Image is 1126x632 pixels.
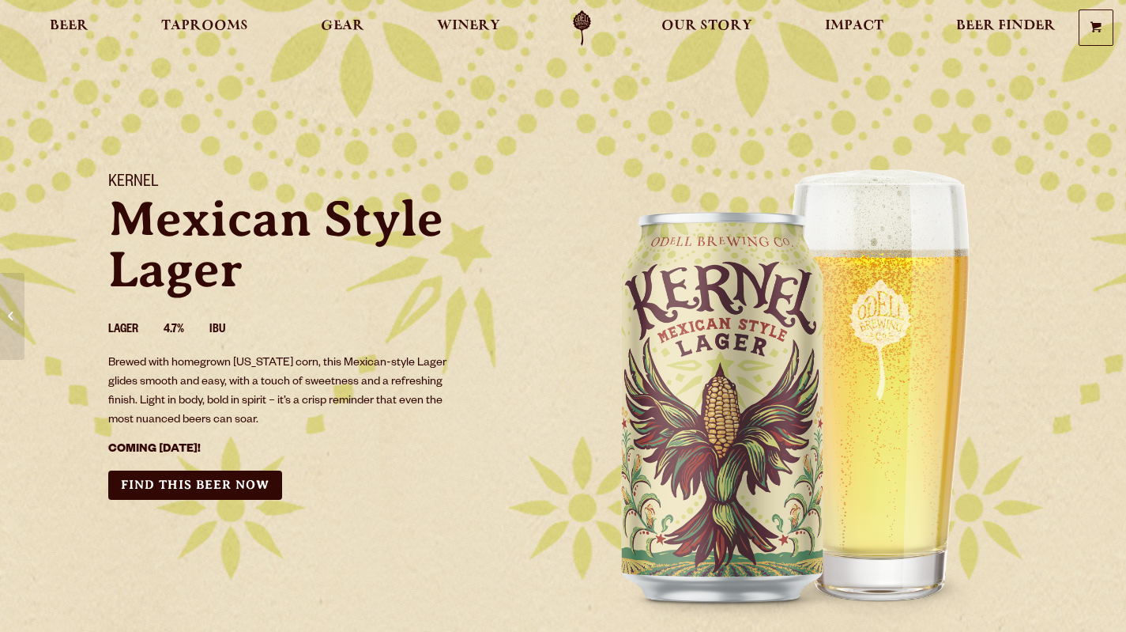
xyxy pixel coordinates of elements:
[815,10,894,46] a: Impact
[946,10,1066,46] a: Beer Finder
[209,320,250,341] li: IBU
[311,10,375,46] a: Gear
[651,10,763,46] a: Our Story
[108,194,544,295] p: Mexican Style Lager
[161,20,248,32] span: Taprooms
[40,10,99,46] a: Beer
[151,10,258,46] a: Taprooms
[321,20,364,32] span: Gear
[437,20,500,32] span: Winery
[956,20,1056,32] span: Beer Finder
[108,320,164,341] li: Lager
[108,173,544,194] h1: Kernel
[108,471,282,500] a: Find this Beer Now
[427,10,510,46] a: Winery
[50,20,88,32] span: Beer
[552,10,612,46] a: Odell Home
[661,20,752,32] span: Our Story
[108,354,458,430] p: Brewed with homegrown [US_STATE] corn, this Mexican-style Lager glides smooth and easy, with a to...
[825,20,883,32] span: Impact
[108,444,201,456] strong: COMING [DATE]!
[164,320,209,341] li: 4.7%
